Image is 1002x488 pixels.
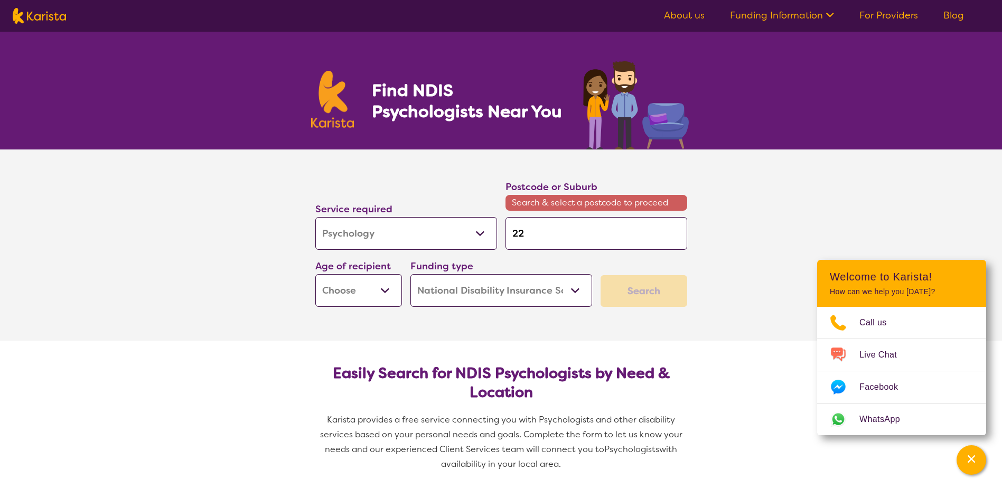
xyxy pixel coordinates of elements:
img: Karista logo [13,8,66,24]
ul: Choose channel [817,307,986,435]
label: Funding type [410,260,473,273]
h2: Easily Search for NDIS Psychologists by Need & Location [324,364,679,402]
label: Service required [315,203,392,215]
span: Live Chat [859,347,910,363]
a: Blog [943,9,964,22]
a: About us [664,9,705,22]
span: Karista provides a free service connecting you with Psychologists and other disability services b... [320,414,685,455]
span: Search & select a postcode to proceed [505,195,687,211]
span: Facebook [859,379,911,395]
button: Channel Menu [957,445,986,475]
span: Psychologists [604,444,659,455]
a: For Providers [859,9,918,22]
h1: Find NDIS Psychologists Near You [372,80,567,122]
img: psychology [579,57,691,149]
label: Age of recipient [315,260,391,273]
label: Postcode or Suburb [505,181,597,193]
p: How can we help you [DATE]? [830,287,973,296]
a: Funding Information [730,9,834,22]
span: Call us [859,315,900,331]
input: Type [505,217,687,250]
h2: Welcome to Karista! [830,270,973,283]
div: Channel Menu [817,260,986,435]
span: WhatsApp [859,411,913,427]
a: Web link opens in a new tab. [817,403,986,435]
img: Karista logo [311,71,354,128]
